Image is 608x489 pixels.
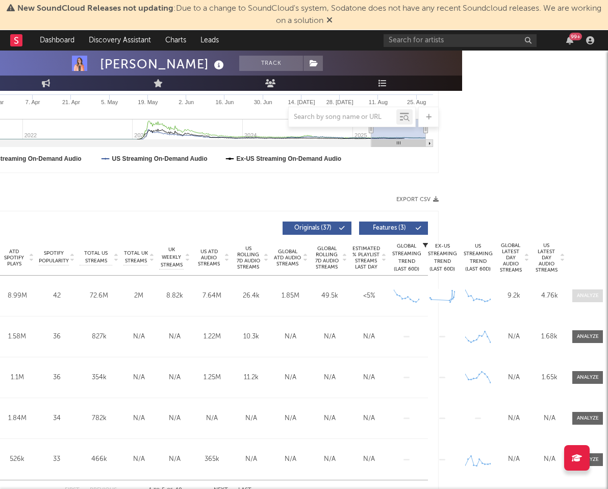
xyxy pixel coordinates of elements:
[1,373,34,383] div: 1.1M
[123,250,148,265] span: Total UK Streams
[313,246,341,270] span: Global Rolling 7D Audio Streams
[313,454,347,464] div: N/A
[195,332,229,342] div: 1.22M
[159,332,190,342] div: N/A
[313,373,347,383] div: N/A
[80,250,112,265] span: Total US Streams
[352,291,386,301] div: <5%
[123,454,154,464] div: N/A
[498,291,529,301] div: 9.2k
[195,291,229,301] div: 7.64M
[195,373,229,383] div: 1.25M
[159,454,190,464] div: N/A
[215,99,234,105] text: 16. Jun
[498,454,529,464] div: N/A
[234,454,268,464] div: N/A
[123,291,154,301] div: 2M
[123,332,154,342] div: N/A
[17,5,173,13] span: New SoundCloud Releases not updating
[326,99,353,105] text: 28. [DATE]
[534,454,565,464] div: N/A
[138,99,158,105] text: 19. May
[534,242,559,273] span: US Latest Day Audio Streams
[352,332,386,342] div: N/A
[112,155,208,162] text: US Streaming On-Demand Audio
[234,291,268,301] div: 26.4k
[159,246,184,269] span: UK Weekly Streams
[80,332,118,342] div: 827k
[534,291,565,301] div: 4.76k
[283,222,351,235] button: Originals(37)
[569,33,582,40] div: 99 +
[273,454,308,464] div: N/A
[100,56,226,72] div: [PERSON_NAME]
[195,249,223,267] span: US ATD Audio Streams
[33,30,82,51] a: Dashboard
[158,30,193,51] a: Charts
[193,30,226,51] a: Leads
[273,413,308,424] div: N/A
[39,373,74,383] div: 36
[352,413,386,424] div: N/A
[498,332,529,342] div: N/A
[39,413,74,424] div: 34
[313,291,347,301] div: 49.5k
[82,30,158,51] a: Discovery Assistant
[384,34,537,47] input: Search for artists
[1,332,34,342] div: 1.58M
[534,413,565,424] div: N/A
[80,373,118,383] div: 354k
[566,36,573,44] button: 99+
[62,99,80,105] text: 21. Apr
[273,249,301,267] span: Global ATD Audio Streams
[254,99,272,105] text: 30. Jun
[1,291,34,301] div: 8.99M
[352,246,380,270] span: Estimated % Playlist Streams Last Day
[1,454,34,464] div: 526k
[534,332,565,342] div: 1.68k
[39,291,74,301] div: 42
[237,155,342,162] text: Ex-US Streaming On-Demand Audio
[234,413,268,424] div: N/A
[101,99,118,105] text: 5. May
[289,225,336,231] span: Originals ( 37 )
[39,454,74,464] div: 33
[80,454,118,464] div: 466k
[498,242,523,273] span: Global Latest Day Audio Streams
[195,454,229,464] div: 365k
[369,99,388,105] text: 11. Aug
[123,413,154,424] div: N/A
[391,242,422,273] div: Global Streaming Trend (Last 60D)
[313,332,347,342] div: N/A
[159,373,190,383] div: N/A
[80,413,118,424] div: 782k
[234,373,268,383] div: 11.2k
[289,113,396,121] input: Search by song name or URL
[313,413,347,424] div: N/A
[1,249,28,267] span: ATD Spotify Plays
[427,242,458,273] div: Ex-US Streaming Trend (Last 60D)
[80,291,118,301] div: 72.6M
[407,99,426,105] text: 25. Aug
[26,99,40,105] text: 7. Apr
[326,17,333,25] span: Dismiss
[463,242,493,273] div: US Streaming Trend (Last 60D)
[39,250,69,265] span: Spotify Popularity
[288,99,315,105] text: 14. [DATE]
[159,413,190,424] div: N/A
[239,56,303,71] button: Track
[366,225,413,231] span: Features ( 3 )
[273,373,308,383] div: N/A
[352,373,386,383] div: N/A
[359,222,428,235] button: Features(3)
[234,246,262,270] span: US Rolling 7D Audio Streams
[498,413,529,424] div: N/A
[352,454,386,464] div: N/A
[273,291,308,301] div: 1.85M
[39,332,74,342] div: 36
[123,373,154,383] div: N/A
[396,197,439,203] button: Export CSV
[534,373,565,383] div: 1.65k
[498,373,529,383] div: N/A
[159,291,190,301] div: 8.82k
